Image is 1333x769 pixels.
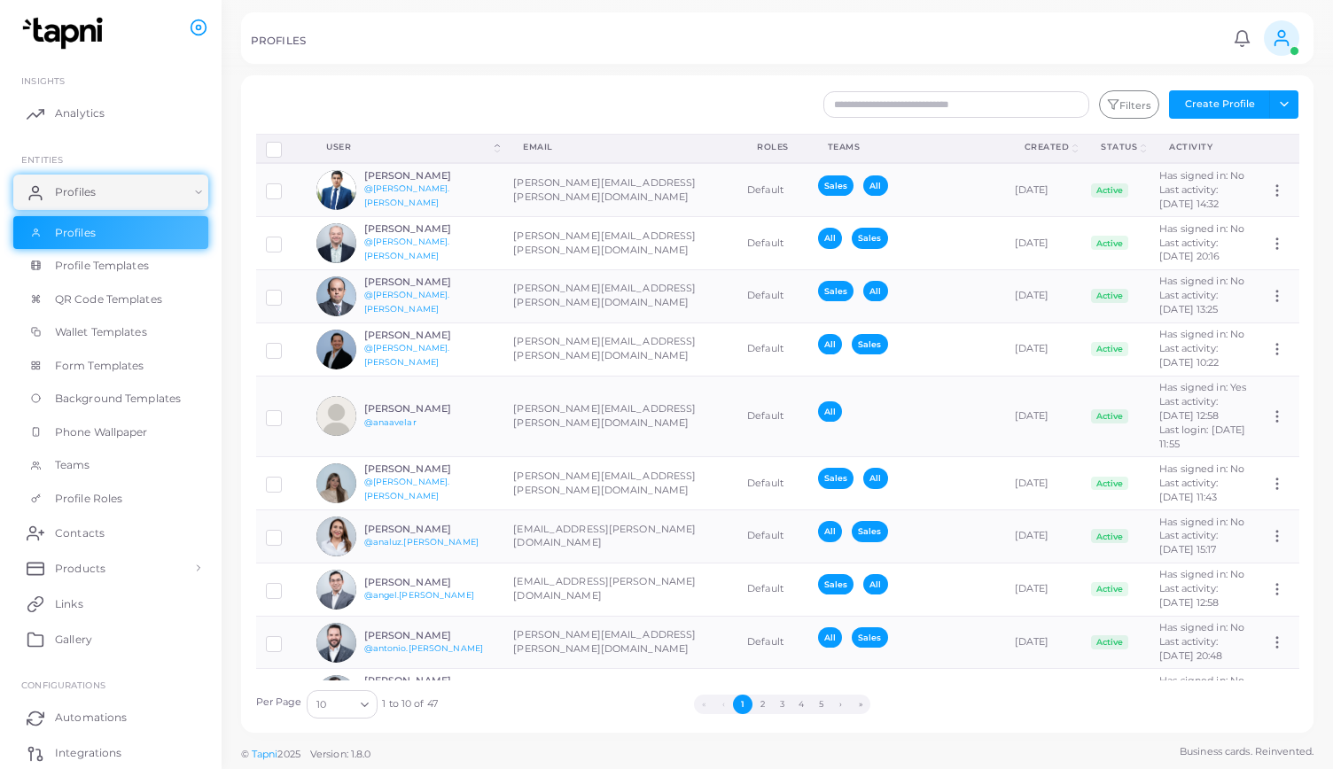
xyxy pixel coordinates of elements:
[503,376,737,457] td: [PERSON_NAME][EMAIL_ADDRESS][PERSON_NAME][DOMAIN_NAME]
[364,590,474,600] a: @angel.[PERSON_NAME]
[13,175,208,210] a: Profiles
[1159,423,1245,450] span: Last login: [DATE] 11:55
[316,695,326,714] span: 10
[791,695,811,714] button: Go to page 4
[13,283,208,316] a: QR Code Templates
[13,416,208,449] a: Phone Wallpaper
[21,75,65,86] span: INSIGHTS
[818,627,842,648] span: All
[382,697,437,711] span: 1 to 10 of 47
[55,632,92,648] span: Gallery
[737,322,808,376] td: Default
[364,237,450,260] a: @[PERSON_NAME].[PERSON_NAME]
[364,183,450,207] a: @[PERSON_NAME].[PERSON_NAME]
[316,623,356,663] img: avatar
[1159,529,1218,555] span: Last activity: [DATE] 15:17
[503,510,737,563] td: [EMAIL_ADDRESS][PERSON_NAME][DOMAIN_NAME]
[1159,635,1222,662] span: Last activity: [DATE] 20:48
[503,269,737,322] td: [PERSON_NAME][EMAIL_ADDRESS][PERSON_NAME][DOMAIN_NAME]
[737,616,808,669] td: Default
[252,748,278,760] a: Tapni
[307,690,378,719] div: Search for option
[757,141,789,153] div: Roles
[1025,141,1070,153] div: Created
[1159,289,1218,315] span: Last activity: [DATE] 13:25
[55,424,148,440] span: Phone Wallpaper
[364,170,495,182] h6: [PERSON_NAME]
[1091,635,1128,649] span: Active
[863,281,887,301] span: All
[256,134,308,163] th: Row-selection
[13,621,208,656] a: Gallery
[316,276,356,316] img: avatar
[13,382,208,416] a: Background Templates
[316,170,356,210] img: avatar
[503,322,737,376] td: [PERSON_NAME][EMAIL_ADDRESS][PERSON_NAME][DOMAIN_NAME]
[55,457,90,473] span: Teams
[13,216,208,250] a: Profiles
[55,258,149,274] span: Profile Templates
[55,745,121,761] span: Integrations
[316,330,356,369] img: avatar
[503,457,737,510] td: [PERSON_NAME][EMAIL_ADDRESS][PERSON_NAME][DOMAIN_NAME]
[13,249,208,283] a: Profile Templates
[831,695,851,714] button: Go to next page
[1091,342,1128,356] span: Active
[1159,568,1244,580] span: Has signed in: No
[13,448,208,482] a: Teams
[364,330,495,341] h6: [PERSON_NAME]
[277,747,300,762] span: 2025
[737,269,808,322] td: Default
[1005,563,1082,616] td: [DATE]
[13,586,208,621] a: Links
[863,574,887,594] span: All
[256,695,302,710] label: Per Page
[852,228,888,248] span: Sales
[364,643,483,653] a: @antonio.[PERSON_NAME]
[1159,275,1244,287] span: Has signed in: No
[1101,141,1137,153] div: Status
[1159,381,1246,393] span: Has signed in: Yes
[1159,342,1219,369] span: Last activity: [DATE] 10:22
[1169,90,1270,119] button: Create Profile
[503,616,737,669] td: [PERSON_NAME][EMAIL_ADDRESS][PERSON_NAME][DOMAIN_NAME]
[364,417,417,427] a: @anaavelar
[364,343,450,367] a: @[PERSON_NAME].[PERSON_NAME]
[13,349,208,383] a: Form Templates
[13,96,208,131] a: Analytics
[1091,477,1128,491] span: Active
[55,525,105,541] span: Contacts
[55,184,96,200] span: Profiles
[21,154,63,165] span: ENTITIES
[55,324,147,340] span: Wallet Templates
[737,563,808,616] td: Default
[364,403,495,415] h6: [PERSON_NAME]
[1005,669,1082,721] td: [DATE]
[1099,90,1159,119] button: Filters
[1159,477,1218,503] span: Last activity: [DATE] 11:43
[863,468,887,488] span: All
[1091,236,1128,250] span: Active
[316,675,356,715] img: avatar
[364,477,450,501] a: @[PERSON_NAME].[PERSON_NAME]
[13,550,208,586] a: Products
[818,401,842,422] span: All
[752,695,772,714] button: Go to page 2
[1159,169,1244,182] span: Has signed in: No
[310,748,371,760] span: Version: 1.8.0
[828,141,986,153] div: Teams
[818,334,842,354] span: All
[812,695,831,714] button: Go to page 5
[737,457,808,510] td: Default
[503,217,737,270] td: [PERSON_NAME][EMAIL_ADDRESS][PERSON_NAME][DOMAIN_NAME]
[737,376,808,457] td: Default
[503,669,737,721] td: [PERSON_NAME][EMAIL_ADDRESS][PERSON_NAME][DOMAIN_NAME]
[364,630,495,641] h6: [PERSON_NAME]
[737,163,808,216] td: Default
[241,747,370,762] span: ©
[364,537,479,547] a: @analuz.[PERSON_NAME]
[1159,516,1244,528] span: Has signed in: No
[1159,237,1220,263] span: Last activity: [DATE] 20:16
[364,675,495,687] h6: [PERSON_NAME]
[737,510,808,563] td: Default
